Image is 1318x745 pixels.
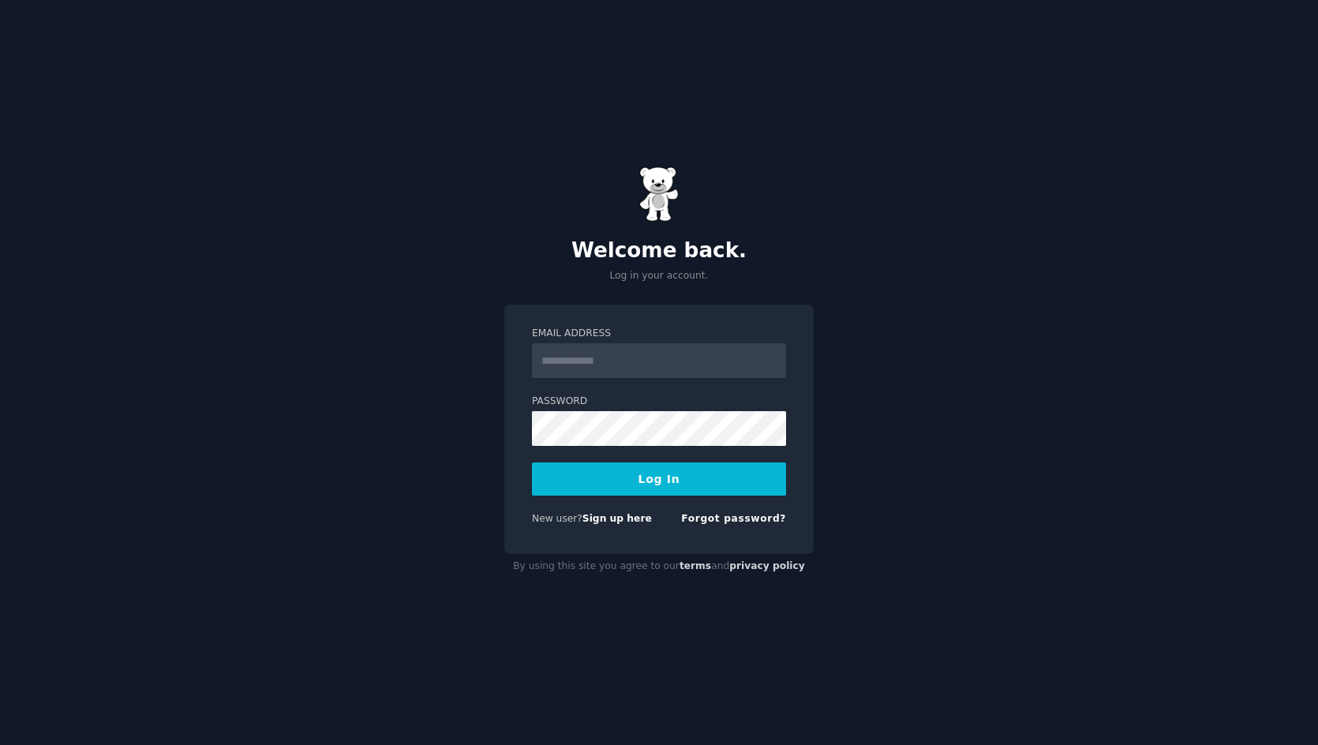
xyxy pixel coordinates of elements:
h2: Welcome back. [504,238,814,264]
label: Email Address [532,327,786,341]
button: Log In [532,462,786,496]
a: Sign up here [582,513,652,524]
a: privacy policy [729,560,805,571]
label: Password [532,395,786,409]
div: By using this site you agree to our and [504,554,814,579]
a: Forgot password? [681,513,786,524]
p: Log in your account. [504,269,814,283]
a: terms [680,560,711,571]
span: New user? [532,513,582,524]
img: Gummy Bear [639,167,679,222]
